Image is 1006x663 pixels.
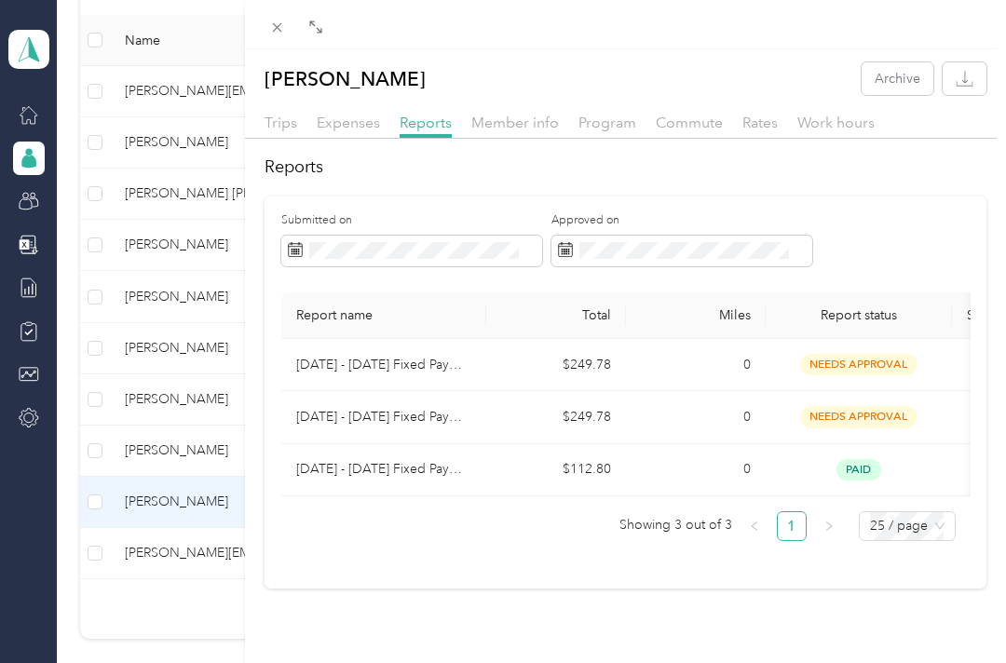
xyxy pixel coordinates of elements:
[778,512,806,540] a: 1
[486,391,626,443] td: $249.78
[641,307,751,323] div: Miles
[486,339,626,391] td: $249.78
[400,114,452,131] span: Reports
[749,521,760,532] span: left
[265,155,986,180] h2: Reports
[740,511,769,541] li: Previous Page
[814,511,844,541] li: Next Page
[626,339,766,391] td: 0
[619,511,732,539] span: Showing 3 out of 3
[862,62,933,95] button: Archive
[471,114,559,131] span: Member info
[296,355,471,375] p: [DATE] - [DATE] Fixed Payment
[501,307,611,323] div: Total
[296,407,471,427] p: [DATE] - [DATE] Fixed Payment
[781,307,937,323] span: Report status
[740,511,769,541] button: left
[742,114,778,131] span: Rates
[859,511,956,541] div: Page Size
[797,114,875,131] span: Work hours
[296,459,471,480] p: [DATE] - [DATE] Fixed Payment
[578,114,636,131] span: Program
[800,406,918,427] span: needs approval
[814,511,844,541] button: right
[777,511,807,541] li: 1
[836,459,881,480] span: paid
[281,212,542,229] label: Submitted on
[823,521,835,532] span: right
[486,444,626,496] td: $112.80
[317,114,380,131] span: Expenses
[800,354,918,375] span: needs approval
[281,292,486,339] th: Report name
[551,212,812,229] label: Approved on
[656,114,723,131] span: Commute
[626,391,766,443] td: 0
[870,512,945,540] span: 25 / page
[265,62,426,95] p: [PERSON_NAME]
[265,114,297,131] span: Trips
[902,559,1006,663] iframe: Everlance-gr Chat Button Frame
[626,444,766,496] td: 0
